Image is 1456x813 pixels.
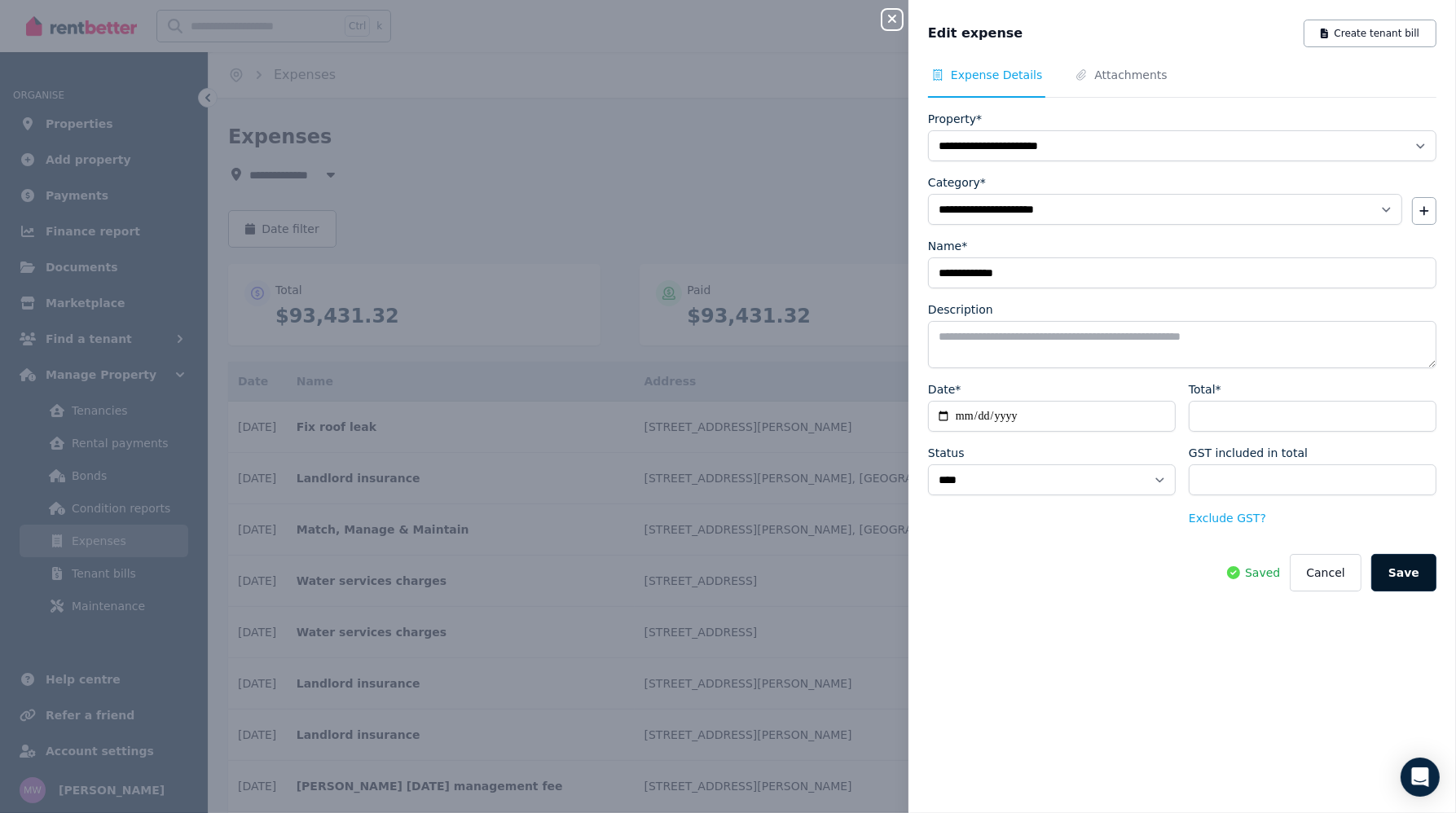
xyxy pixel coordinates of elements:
label: Status [928,445,965,461]
div: Open Intercom Messenger [1401,758,1440,797]
button: Cancel [1290,554,1361,591]
label: Category* [928,174,986,191]
span: Attachments [1094,67,1167,83]
label: Description [928,301,993,318]
button: Create tenant bill [1304,20,1436,47]
label: Date* [928,381,961,398]
button: Save [1371,554,1436,591]
span: Expense Details [951,67,1042,83]
label: Total* [1189,381,1221,398]
label: GST included in total [1189,445,1308,461]
label: Property* [928,111,982,127]
label: Name* [928,238,967,254]
nav: Tabs [928,67,1436,98]
span: Edit expense [928,24,1023,43]
span: Saved [1245,565,1280,581]
button: Exclude GST? [1189,510,1266,526]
